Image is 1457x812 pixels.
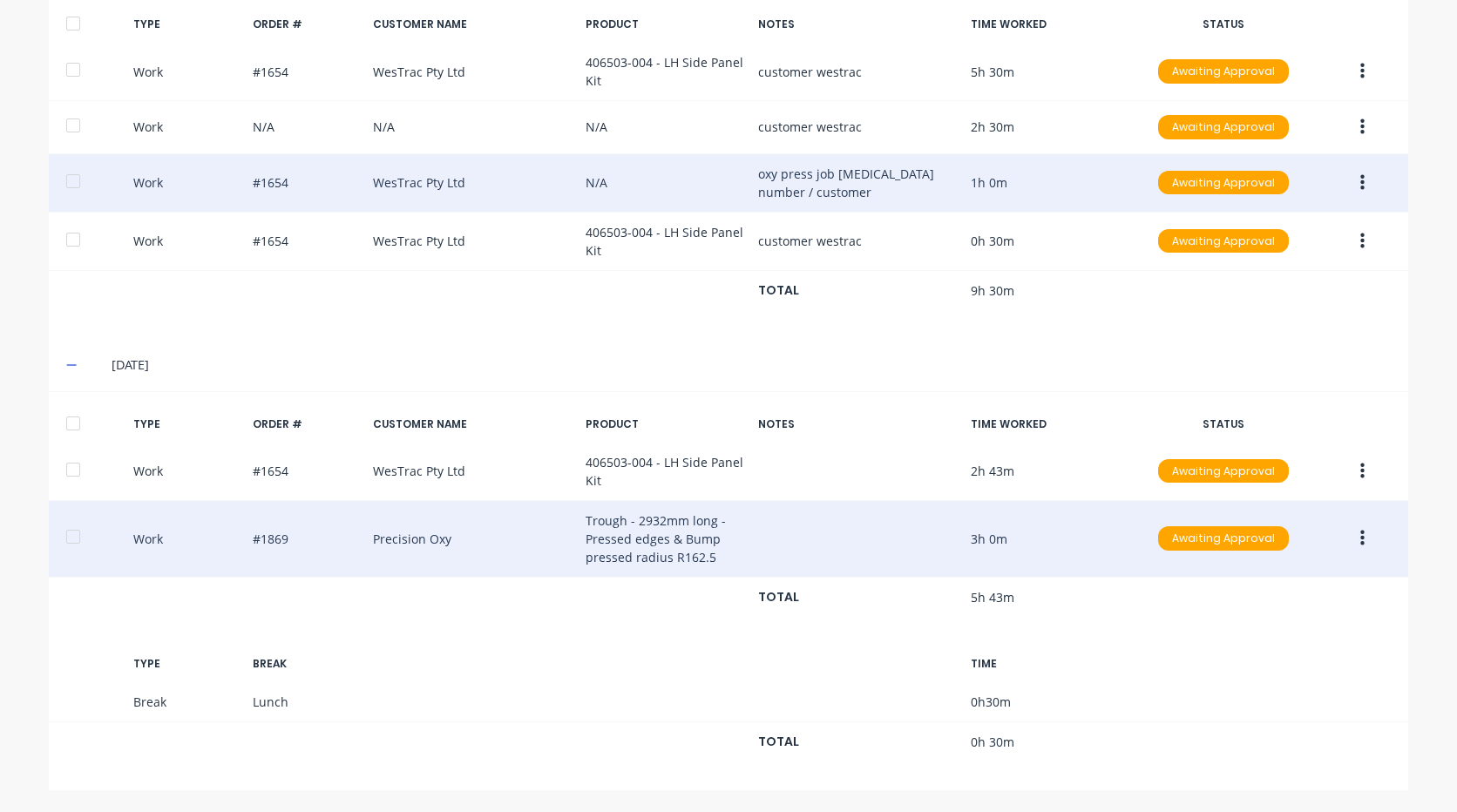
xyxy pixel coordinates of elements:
[971,17,1129,32] div: TIME WORKED
[253,656,359,672] div: BREAK
[758,416,957,432] div: NOTES
[1158,526,1289,551] div: Awaiting Approval
[971,416,1129,432] div: TIME WORKED
[1158,229,1289,254] div: Awaiting Approval
[1144,17,1303,32] div: STATUS
[1144,416,1303,432] div: STATUS
[253,416,359,432] div: ORDER #
[1158,459,1289,484] div: Awaiting Approval
[133,416,240,432] div: TYPE
[971,656,1129,672] div: TIME
[586,17,744,32] div: PRODUCT
[1158,59,1289,84] div: Awaiting Approval
[586,416,744,432] div: PRODUCT
[758,17,957,32] div: NOTES
[373,17,572,32] div: CUSTOMER NAME
[133,17,240,32] div: TYPE
[133,656,240,672] div: TYPE
[253,17,359,32] div: ORDER #
[1158,115,1289,139] div: Awaiting Approval
[112,355,1391,375] div: [DATE]
[1158,171,1289,195] div: Awaiting Approval
[373,416,572,432] div: CUSTOMER NAME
